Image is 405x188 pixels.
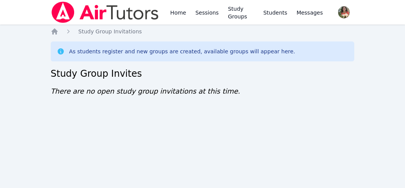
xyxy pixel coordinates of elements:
[297,9,323,16] span: Messages
[51,2,159,23] img: Air Tutors
[51,68,355,80] h2: Study Group Invites
[51,28,355,35] nav: Breadcrumb
[51,87,240,95] span: There are no open study group invitations at this time.
[69,48,295,55] div: As students register and new groups are created, available groups will appear here.
[78,28,142,35] a: Study Group Invitations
